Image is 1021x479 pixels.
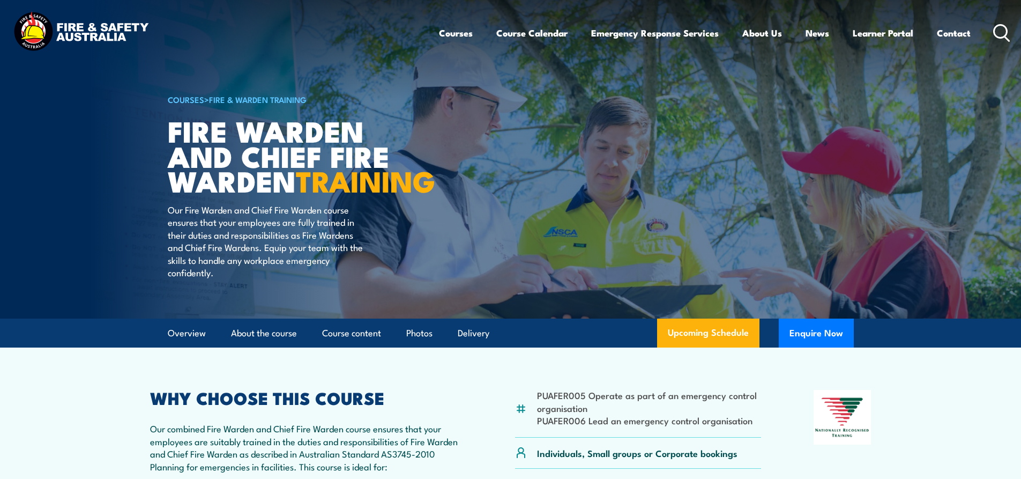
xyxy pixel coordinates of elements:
[168,93,433,106] h6: >
[406,319,433,348] a: Photos
[537,414,762,426] li: PUAFER006 Lead an emergency control organisation
[168,118,433,193] h1: Fire Warden and Chief Fire Warden
[814,390,871,445] img: Nationally Recognised Training logo.
[537,447,737,459] p: Individuals, Small groups or Corporate bookings
[742,19,782,47] a: About Us
[168,319,206,348] a: Overview
[296,158,435,202] strong: TRAINING
[322,319,381,348] a: Course content
[231,319,297,348] a: About the course
[853,19,913,47] a: Learner Portal
[806,19,829,47] a: News
[779,319,854,348] button: Enquire Now
[937,19,971,47] a: Contact
[150,422,463,473] p: Our combined Fire Warden and Chief Fire Warden course ensures that your employees are suitably tr...
[458,319,489,348] a: Delivery
[150,390,463,405] h2: WHY CHOOSE THIS COURSE
[537,389,762,414] li: PUAFER005 Operate as part of an emergency control organisation
[591,19,719,47] a: Emergency Response Services
[496,19,568,47] a: Course Calendar
[657,319,759,348] a: Upcoming Schedule
[168,93,204,105] a: COURSES
[439,19,473,47] a: Courses
[209,93,307,105] a: Fire & Warden Training
[168,203,363,278] p: Our Fire Warden and Chief Fire Warden course ensures that your employees are fully trained in the...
